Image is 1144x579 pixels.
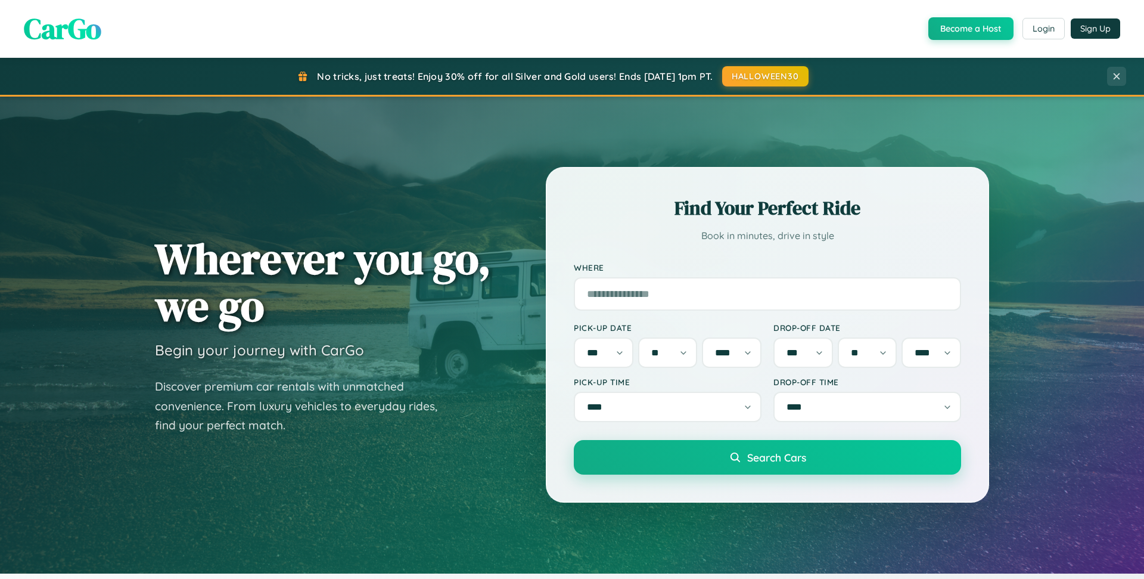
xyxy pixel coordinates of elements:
[24,9,101,48] span: CarGo
[574,195,961,221] h2: Find Your Perfect Ride
[574,377,761,387] label: Pick-up Time
[1022,18,1065,39] button: Login
[155,377,453,435] p: Discover premium car rentals with unmatched convenience. From luxury vehicles to everyday rides, ...
[574,440,961,475] button: Search Cars
[773,323,961,333] label: Drop-off Date
[747,451,806,464] span: Search Cars
[317,70,713,82] span: No tricks, just treats! Enjoy 30% off for all Silver and Gold users! Ends [DATE] 1pm PT.
[155,235,491,329] h1: Wherever you go, we go
[928,17,1014,40] button: Become a Host
[155,341,364,359] h3: Begin your journey with CarGo
[722,66,809,86] button: HALLOWEEN30
[1071,18,1120,39] button: Sign Up
[574,262,961,273] label: Where
[574,323,761,333] label: Pick-up Date
[773,377,961,387] label: Drop-off Time
[574,227,961,244] p: Book in minutes, drive in style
